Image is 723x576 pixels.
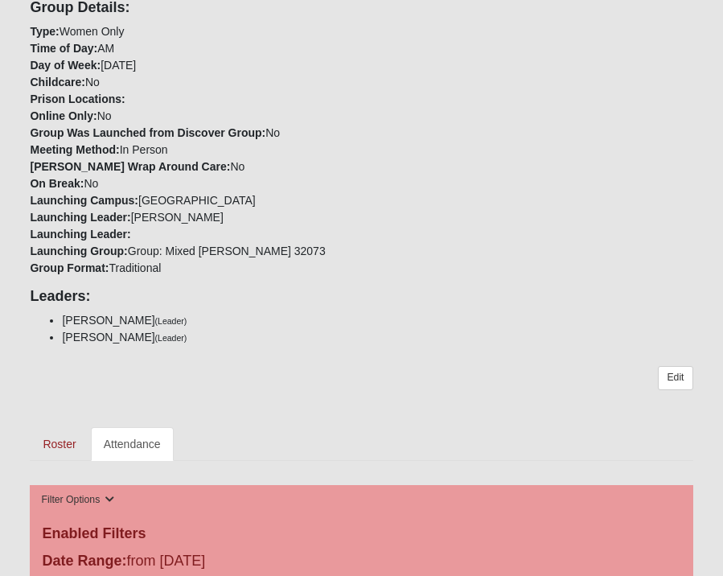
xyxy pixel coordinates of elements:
strong: Meeting Method: [30,143,119,156]
h4: Leaders: [30,288,692,306]
strong: Group Format: [30,261,109,274]
a: Attendance [91,427,174,461]
small: (Leader) [155,333,187,343]
button: Filter Options [36,492,119,508]
strong: Group Was Launched from Discover Group: [30,126,265,139]
strong: Type: [30,25,59,38]
strong: Launching Leader: [30,211,130,224]
strong: On Break: [30,177,84,190]
a: Roster [30,427,88,461]
strong: Launching Leader: [30,228,130,241]
strong: Launching Campus: [30,194,138,207]
strong: Launching Group: [30,245,127,257]
small: (Leader) [155,316,187,326]
strong: [PERSON_NAME] Wrap Around Care: [30,160,230,173]
strong: Day of Week: [30,59,101,72]
strong: Childcare: [30,76,84,88]
h4: Enabled Filters [42,525,680,543]
strong: Prison Locations: [30,93,125,105]
strong: Time of Day: [30,42,97,55]
li: [PERSON_NAME] [62,329,692,346]
strong: Online Only: [30,109,97,122]
li: [PERSON_NAME] [62,312,692,329]
a: Edit [658,366,692,389]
